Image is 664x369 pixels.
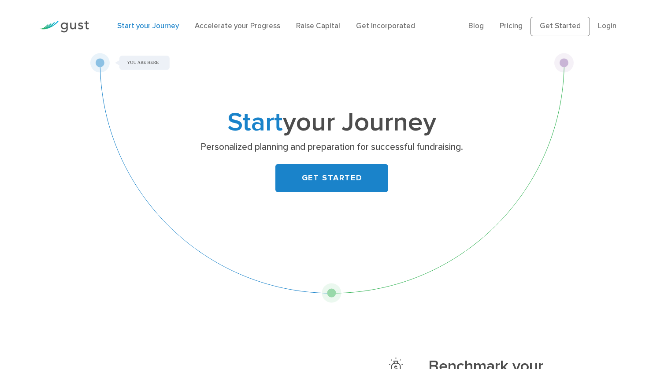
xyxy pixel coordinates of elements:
p: Personalized planning and preparation for successful fundraising. [161,141,503,153]
a: Start your Journey [117,22,179,30]
span: Start [227,107,283,138]
a: Accelerate your Progress [195,22,280,30]
a: Pricing [500,22,523,30]
img: Gust Logo [40,21,89,33]
h1: your Journey [158,111,506,135]
a: Get Started [530,17,590,36]
a: Login [598,22,616,30]
a: Raise Capital [296,22,340,30]
a: GET STARTED [275,164,388,192]
a: Blog [468,22,484,30]
a: Get Incorporated [356,22,415,30]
